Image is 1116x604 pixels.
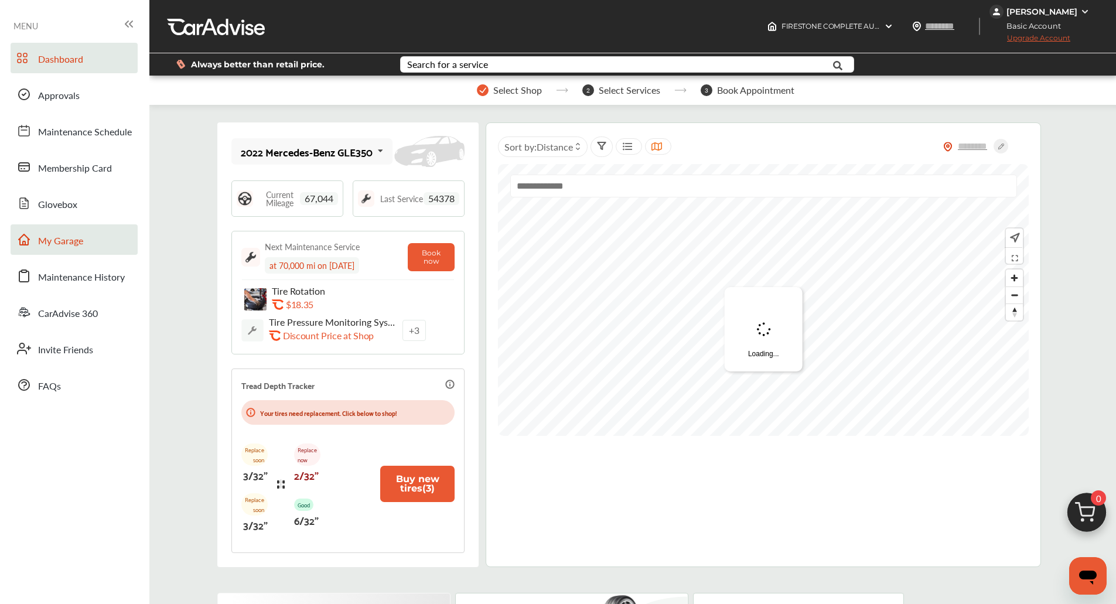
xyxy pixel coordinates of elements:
[269,316,398,327] p: Tire Pressure Monitoring System Reset
[402,320,426,341] div: + 3
[1006,286,1023,303] button: Zoom out
[11,152,138,182] a: Membership Card
[1006,6,1077,17] div: [PERSON_NAME]
[358,190,374,207] img: maintenance_logo
[191,60,325,69] span: Always better than retail price.
[294,511,319,529] p: 6/32"
[11,43,138,73] a: Dashboard
[294,466,319,484] p: 2/32"
[537,140,573,153] span: Distance
[767,22,777,31] img: header-home-logo.8d720a4f.svg
[300,192,338,205] span: 67,044
[599,85,660,95] span: Select Services
[11,224,138,255] a: My Garage
[265,257,359,274] div: at 70,000 mi on [DATE]
[402,320,426,341] a: +3
[1008,231,1020,244] img: recenter.ce011a49.svg
[241,378,315,392] p: Tread Depth Tracker
[241,248,260,267] img: maintenance_logo
[38,270,125,285] span: Maintenance History
[38,125,132,140] span: Maintenance Schedule
[11,261,138,291] a: Maintenance History
[13,21,38,30] span: MENU
[38,234,83,249] span: My Garage
[294,499,313,511] p: Good
[286,299,403,310] div: $18.35
[781,22,1104,30] span: FIRESTONE COMPLETE AUTO CARE 5835 , [STREET_ADDRESS] [GEOGRAPHIC_DATA] , CA 90620
[1006,269,1023,286] button: Zoom in
[241,279,455,280] img: border-line.da1032d4.svg
[582,84,594,96] span: 2
[11,370,138,400] a: FAQs
[11,79,138,110] a: Approvals
[943,142,953,152] img: location_vector_orange.38f05af8.svg
[504,140,573,153] span: Sort by :
[701,84,712,96] span: 3
[912,22,922,31] img: location_vector.a44bc228.svg
[1080,7,1090,16] img: WGsFRI8htEPBVLJbROoPRyZpYNWhNONpIPPETTm6eUC0GeLEiAAAAAElFTkSuQmCC
[243,516,268,534] p: 3/32"
[394,136,465,168] img: placeholder_car.fcab19be.svg
[277,479,285,489] img: tire_track_logo.b900bcbc.svg
[176,59,185,69] img: dollor_label_vector.a70140d1.svg
[408,243,455,271] button: Book now
[380,466,455,502] button: Buy new tires(3)
[989,33,1070,48] span: Upgrade Account
[979,18,980,35] img: header-divider.bc55588e.svg
[38,197,77,213] span: Glovebox
[272,285,401,296] p: Tire Rotation
[1059,487,1115,544] img: cart_icon.3d0951e8.svg
[477,84,489,96] img: stepper-checkmark.b5569197.svg
[265,241,360,252] div: Next Maintenance Service
[11,115,138,146] a: Maintenance Schedule
[884,22,893,31] img: header-down-arrow.9dd2ce7d.svg
[241,443,268,466] p: Replace soon
[11,188,138,219] a: Glovebox
[294,443,320,466] p: Replace now
[241,319,264,342] img: default_wrench_icon.d1a43860.svg
[424,192,459,205] span: 54378
[38,161,112,176] span: Membership Card
[991,20,1070,32] span: Basic Account
[243,466,268,484] p: 3/32"
[717,85,794,95] span: Book Appointment
[244,288,267,310] img: tire-rotation-thumb.jpg
[38,343,93,358] span: Invite Friends
[260,407,397,418] p: Your tires need replacement. Click below to shop!
[38,306,98,322] span: CarAdvise 360
[38,52,83,67] span: Dashboard
[38,88,80,104] span: Approvals
[989,5,1004,19] img: jVpblrzwTbfkPYzPPzSLxeg0AAAAASUVORK5CYII=
[493,85,542,95] span: Select Shop
[556,88,568,93] img: stepper-arrow.e24c07c6.svg
[11,333,138,364] a: Invite Friends
[259,190,300,207] span: Current Mileage
[674,88,687,93] img: stepper-arrow.e24c07c6.svg
[11,297,138,327] a: CarAdvise 360
[498,164,1029,436] canvas: Map
[1069,557,1107,595] iframe: Button to launch messaging window
[407,60,488,69] div: Search for a service
[283,330,374,341] p: Discount Price at Shop
[1091,490,1106,506] span: 0
[237,190,253,207] img: steering_logo
[1006,303,1023,320] button: Reset bearing to north
[241,146,373,158] div: 2022 Mercedes-Benz GLE350
[725,287,803,371] div: Loading...
[241,493,268,516] p: Replace soon
[38,379,61,394] span: FAQs
[380,194,423,203] span: Last Service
